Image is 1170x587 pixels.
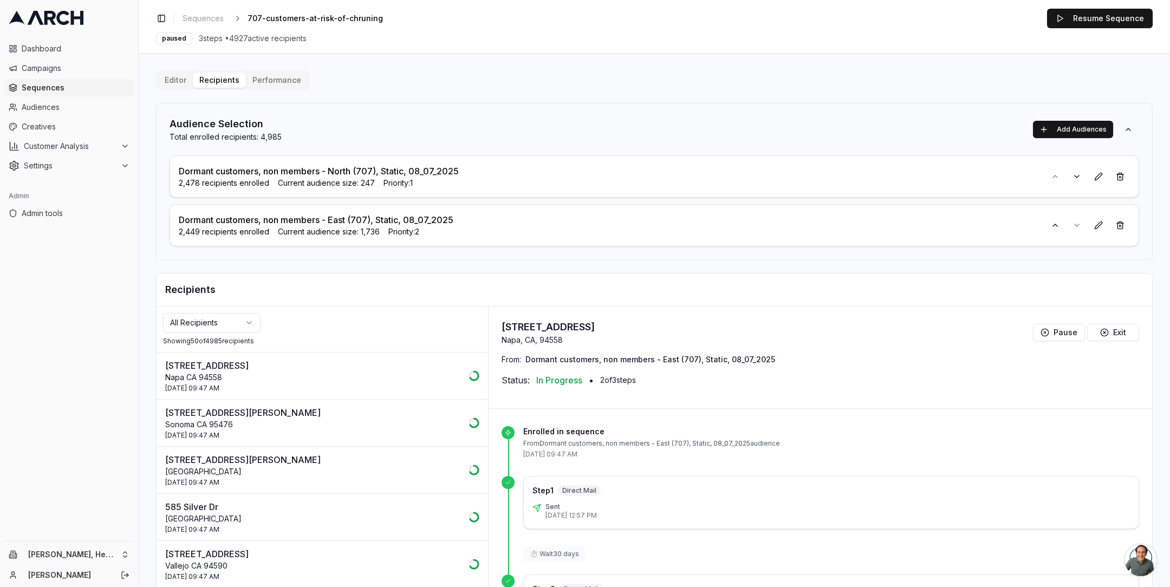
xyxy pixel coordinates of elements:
[502,354,521,365] span: From:
[545,511,597,520] p: [DATE] 12:57 PM
[118,568,133,583] button: Log out
[545,503,597,511] p: Sent
[165,372,462,383] p: Napa CA 94558
[502,335,595,345] p: Napa, CA, 94558
[4,187,134,205] div: Admin
[165,359,462,372] p: [STREET_ADDRESS]
[165,406,462,419] p: [STREET_ADDRESS][PERSON_NAME]
[178,11,228,26] a: Sequences
[165,572,219,581] span: [DATE] 09:47 AM
[4,205,134,222] a: Admin tools
[156,32,192,44] div: paused
[530,550,579,558] p: ⏱ Wait 30 days
[165,560,462,571] p: Vallejo CA 94590
[165,466,462,477] p: [GEOGRAPHIC_DATA]
[165,478,219,487] span: [DATE] 09:47 AM
[179,178,269,188] span: 2,478 recipients enrolled
[22,208,129,219] span: Admin tools
[1124,544,1157,576] div: Open chat
[589,374,594,387] span: •
[165,282,1143,297] h2: Recipients
[22,121,129,132] span: Creatives
[179,213,453,226] p: Dormant customers, non members - East (707), Static, 08_07_2025
[165,513,462,524] p: [GEOGRAPHIC_DATA]
[183,13,224,24] span: Sequences
[157,400,488,446] button: [STREET_ADDRESS][PERSON_NAME]Sonoma CA 95476[DATE] 09:47 AM
[165,547,462,560] p: [STREET_ADDRESS]
[158,73,193,88] button: Editor
[4,157,134,174] button: Settings
[388,226,419,237] span: Priority: 2
[523,426,1139,437] p: Enrolled in sequence
[179,165,459,178] p: Dormant customers, non members - North (707), Static, 08_07_2025
[246,73,308,88] button: Performance
[278,226,380,237] span: Current audience size: 1,736
[22,63,129,74] span: Campaigns
[22,43,129,54] span: Dashboard
[170,116,282,132] h2: Audience Selection
[165,419,462,430] p: Sonoma CA 95476
[157,353,488,399] button: [STREET_ADDRESS]Napa CA 94558[DATE] 09:47 AM
[157,447,488,493] button: [STREET_ADDRESS][PERSON_NAME][GEOGRAPHIC_DATA][DATE] 09:47 AM
[600,375,636,386] span: 2 of 3 steps
[4,79,134,96] a: Sequences
[178,11,400,26] nav: breadcrumb
[199,33,307,44] span: 3 steps • 4927 active recipients
[4,40,134,57] a: Dashboard
[4,118,134,135] a: Creatives
[1033,324,1085,341] button: Pause
[22,82,129,93] span: Sequences
[248,13,383,24] span: 707-customers-at-risk-of-chruning
[4,138,134,155] button: Customer Analysis
[165,453,462,466] p: [STREET_ADDRESS][PERSON_NAME]
[165,384,219,393] span: [DATE] 09:47 AM
[383,178,413,188] span: Priority: 1
[4,99,134,116] a: Audiences
[165,500,462,513] p: 585 Silver Dr
[193,73,246,88] button: Recipients
[163,337,482,345] div: Showing 50 of 4985 recipients
[502,374,530,387] span: Status:
[24,141,116,152] span: Customer Analysis
[532,485,554,496] p: Step 1
[278,178,375,188] span: Current audience size: 247
[1087,324,1139,341] button: Exit
[157,494,488,540] button: 585 Silver Dr[GEOGRAPHIC_DATA][DATE] 09:47 AM
[4,546,134,563] button: [PERSON_NAME], Heating, Cooling and Drains
[179,226,269,237] span: 2,449 recipients enrolled
[558,485,601,496] span: Direct Mail
[165,525,219,534] span: [DATE] 09:47 AM
[502,319,595,335] p: [STREET_ADDRESS]
[170,132,282,142] p: Total enrolled recipients: 4,985
[4,60,134,77] a: Campaigns
[536,374,582,387] span: In Progress
[1047,9,1153,28] button: Resume Sequence
[525,354,775,365] span: Dormant customers, non members - East (707), Static, 08_07_2025
[165,431,219,440] span: [DATE] 09:47 AM
[28,570,109,581] a: [PERSON_NAME]
[22,102,129,113] span: Audiences
[1033,121,1113,138] button: Add Audiences
[24,160,116,171] span: Settings
[523,450,1139,459] p: [DATE] 09:47 AM
[28,550,116,559] span: [PERSON_NAME], Heating, Cooling and Drains
[523,439,1139,448] p: From Dormant customers, non members - East (707), Static, 08_07_2025 audience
